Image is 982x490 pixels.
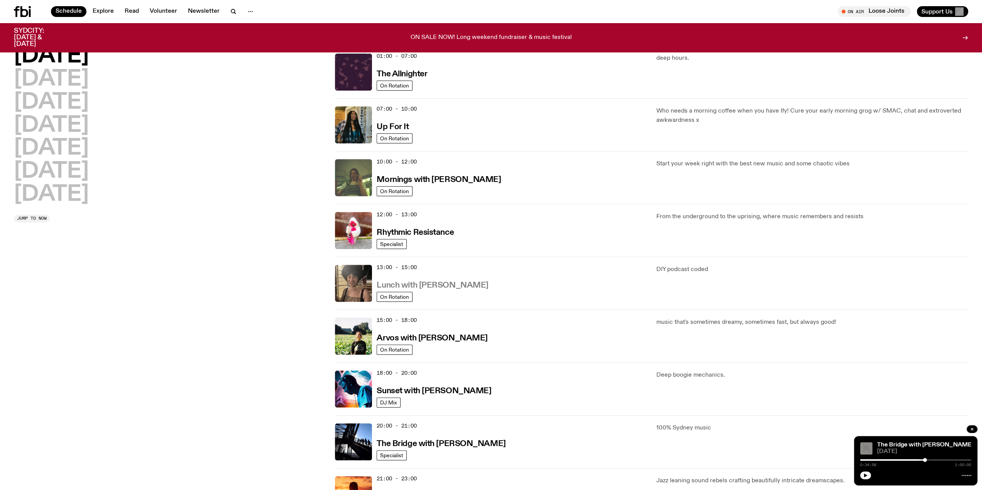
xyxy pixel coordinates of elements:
[88,6,118,17] a: Explore
[656,265,968,274] p: DIY podcast coded
[335,106,372,143] img: Ify - a Brown Skin girl with black braided twists, looking up to the side with her tongue stickin...
[377,70,427,78] h3: The Allnighter
[377,440,505,448] h3: The Bridge with [PERSON_NAME]
[335,423,372,460] img: People climb Sydney's Harbour Bridge
[377,176,501,184] h3: Mornings with [PERSON_NAME]
[335,159,372,196] img: Jim Kretschmer in a really cute outfit with cute braids, standing on a train holding up a peace s...
[656,423,968,433] p: 100% Sydney music
[14,69,89,90] button: [DATE]
[377,475,417,482] span: 21:00 - 23:00
[377,186,412,196] a: On Rotation
[377,438,505,448] a: The Bridge with [PERSON_NAME]
[380,294,409,300] span: On Rotation
[17,216,47,221] span: Jump to now
[377,227,454,237] a: Rhythmic Resistance
[377,81,412,91] a: On Rotation
[14,92,89,113] button: [DATE]
[656,54,968,63] p: deep hours.
[377,133,412,143] a: On Rotation
[656,318,968,327] p: music that's sometimes dreamy, sometimes fast, but always good!
[377,281,488,290] h3: Lunch with [PERSON_NAME]
[145,6,182,17] a: Volunteer
[377,158,417,165] span: 10:00 - 12:00
[335,318,372,355] img: Bri is smiling and wearing a black t-shirt. She is standing in front of a lush, green field. Ther...
[377,264,417,271] span: 13:00 - 15:00
[377,422,417,429] span: 20:00 - 21:00
[14,115,89,136] button: [DATE]
[14,161,89,182] button: [DATE]
[380,189,409,194] span: On Rotation
[377,239,407,249] a: Specialist
[377,52,417,60] span: 01:00 - 07:00
[877,449,971,455] span: [DATE]
[656,212,968,221] p: From the underground to the uprising, where music remembers and resists
[411,34,572,41] p: ON SALE NOW! Long weekend fundraiser & music festival
[380,347,409,353] span: On Rotation
[377,387,491,395] h3: Sunset with [PERSON_NAME]
[14,28,63,47] h3: SYDCITY: [DATE] & [DATE]
[377,174,501,184] a: Mornings with [PERSON_NAME]
[656,159,968,168] p: Start your week right with the best new music and some chaotic vibes
[377,345,412,355] a: On Rotation
[377,397,401,407] a: DJ Mix
[377,292,412,302] a: On Rotation
[380,453,403,458] span: Specialist
[377,369,417,377] span: 18:00 - 20:00
[380,400,397,406] span: DJ Mix
[377,69,427,78] a: The Allnighter
[877,442,974,448] a: The Bridge with [PERSON_NAME]
[838,6,911,17] button: On AirLoose Joints
[377,121,409,131] a: Up For It
[377,123,409,131] h3: Up For It
[377,229,454,237] h3: Rhythmic Resistance
[183,6,224,17] a: Newsletter
[377,317,417,324] span: 15:00 - 18:00
[380,83,409,89] span: On Rotation
[14,45,89,67] button: [DATE]
[377,386,491,395] a: Sunset with [PERSON_NAME]
[377,105,417,113] span: 07:00 - 10:00
[921,8,953,15] span: Support Us
[377,450,407,460] a: Specialist
[860,463,876,467] span: 0:34:58
[51,6,86,17] a: Schedule
[377,334,487,342] h3: Arvos with [PERSON_NAME]
[380,241,403,247] span: Specialist
[380,136,409,141] span: On Rotation
[656,476,968,485] p: Jazz leaning sound rebels crafting beautifully intricate dreamscapes.
[377,211,417,218] span: 12:00 - 13:00
[335,212,372,249] img: Attu crouches on gravel in front of a brown wall. They are wearing a white fur coat with a hood, ...
[377,333,487,342] a: Arvos with [PERSON_NAME]
[14,184,89,205] button: [DATE]
[14,215,50,222] button: Jump to now
[377,280,488,290] a: Lunch with [PERSON_NAME]
[120,6,144,17] a: Read
[656,106,968,125] p: Who needs a morning coffee when you have Ify! Cure your early morning grog w/ SMAC, chat and extr...
[335,370,372,407] img: Simon Caldwell stands side on, looking downwards. He has headphones on. Behind him is a brightly ...
[917,6,968,17] button: Support Us
[955,463,971,467] span: 1:00:00
[14,138,89,159] button: [DATE]
[656,370,968,380] p: Deep boogie mechanics.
